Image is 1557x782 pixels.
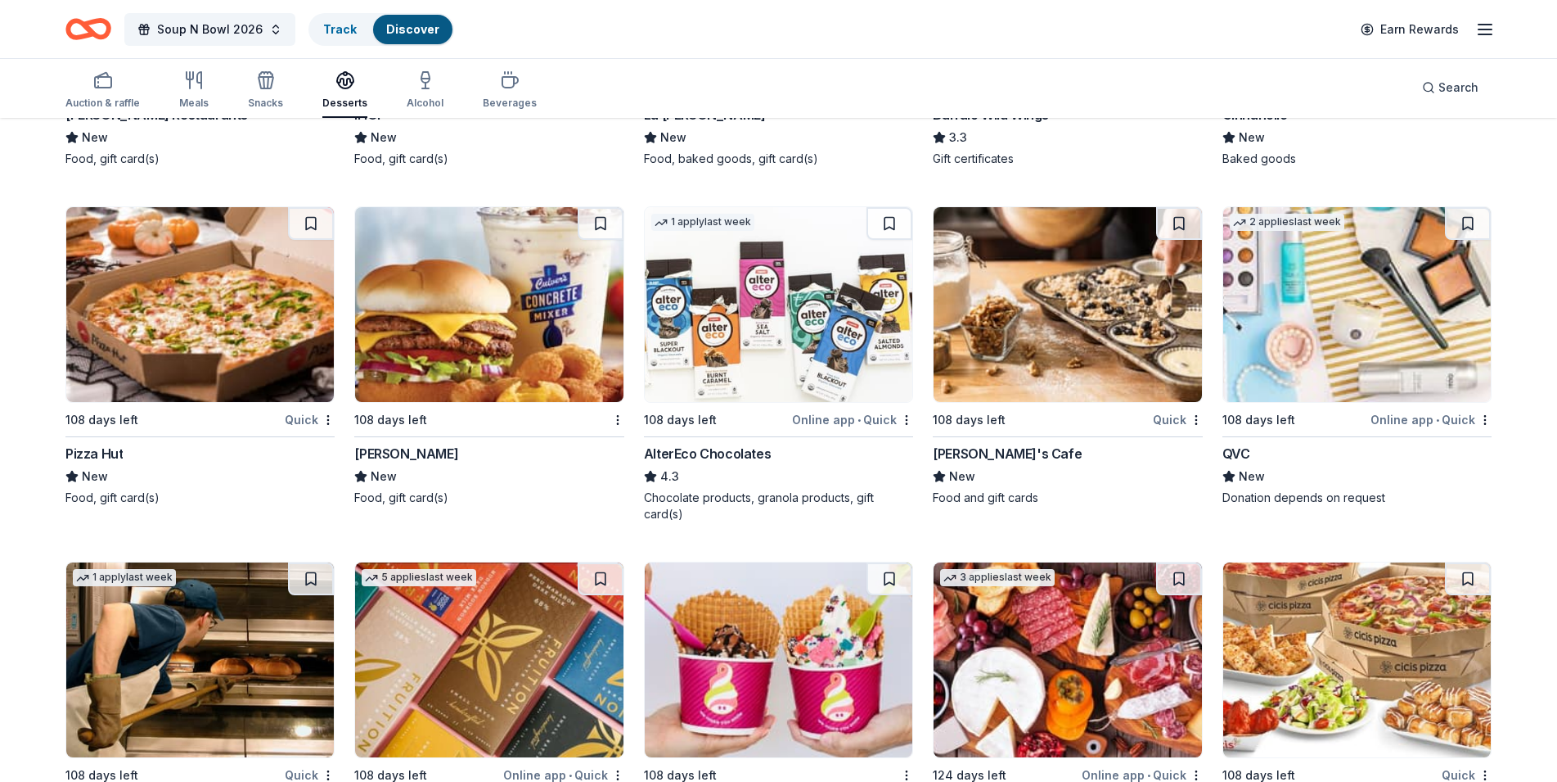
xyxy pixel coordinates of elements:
span: New [1239,128,1265,147]
img: Image for Cici's Pizza [1223,563,1491,757]
button: TrackDiscover [308,13,454,46]
span: • [1147,769,1150,782]
a: Track [323,22,357,36]
img: Image for Fruition Chocolate Works [355,563,623,757]
a: Image for Culver's 108 days left[PERSON_NAME]NewFood, gift card(s) [354,206,623,506]
button: Soup N Bowl 2026 [124,13,295,46]
div: Quick [285,409,335,430]
span: Soup N Bowl 2026 [157,20,263,39]
span: New [82,128,108,147]
span: New [82,467,108,486]
div: Beverages [483,97,537,110]
div: QVC [1222,444,1250,463]
div: Food, gift card(s) [65,151,335,167]
img: Image for The Chefs' Warehouse [934,563,1201,757]
span: New [371,467,397,486]
div: 108 days left [1222,410,1295,430]
div: 108 days left [644,410,717,430]
div: 3 applies last week [940,569,1055,586]
span: New [949,467,975,486]
div: Desserts [322,97,367,110]
div: 5 applies last week [362,569,476,586]
a: Earn Rewards [1351,15,1469,44]
div: Quick [1153,409,1203,430]
img: Image for QVC [1223,207,1491,402]
img: Image for AlterEco Chocolates [645,207,912,402]
img: Image for Pizza Hut [66,207,334,402]
div: Snacks [248,97,283,110]
a: Image for Mimi's Cafe108 days leftQuick[PERSON_NAME]'s CafeNewFood and gift cards [933,206,1202,506]
span: New [1239,467,1265,486]
span: • [569,769,572,782]
div: Donation depends on request [1222,490,1492,506]
div: AlterEco Chocolates [644,444,771,463]
a: Image for Pizza Hut108 days leftQuickPizza HutNewFood, gift card(s) [65,206,335,506]
button: Auction & raffle [65,64,140,118]
div: Chocolate products, granola products, gift card(s) [644,490,913,522]
div: [PERSON_NAME]'s Cafe [933,444,1082,463]
div: Food, gift card(s) [65,490,335,506]
span: 4.3 [660,467,679,486]
div: Food, gift card(s) [354,490,623,506]
div: 108 days left [354,410,427,430]
div: 108 days left [933,410,1006,430]
span: New [660,128,686,147]
div: Food, baked goods, gift card(s) [644,151,913,167]
div: Gift certificates [933,151,1202,167]
div: Food and gift cards [933,490,1202,506]
span: • [1436,414,1439,427]
div: Online app Quick [792,409,913,430]
button: Alcohol [407,64,443,118]
div: 108 days left [65,410,138,430]
div: [PERSON_NAME] [354,444,458,463]
div: Pizza Hut [65,444,123,463]
img: Image for Mimi's Cafe [934,207,1201,402]
div: 2 applies last week [1230,214,1344,231]
img: Image for Menchie's Frozen Yogurt [645,563,912,757]
button: Beverages [483,64,537,118]
a: Image for AlterEco Chocolates1 applylast week108 days leftOnline app•QuickAlterEco Chocolates4.3C... [644,206,913,522]
img: Image for Breadsmith [66,563,334,757]
a: Home [65,10,111,48]
button: Snacks [248,64,283,118]
div: Online app Quick [1370,409,1492,430]
div: Food, gift card(s) [354,151,623,167]
div: Baked goods [1222,151,1492,167]
a: Image for QVC2 applieslast week108 days leftOnline app•QuickQVCNewDonation depends on request [1222,206,1492,506]
button: Meals [179,64,209,118]
span: 3.3 [949,128,967,147]
div: 1 apply last week [651,214,754,231]
div: Meals [179,97,209,110]
span: New [371,128,397,147]
div: Alcohol [407,97,443,110]
div: Auction & raffle [65,97,140,110]
a: Discover [386,22,439,36]
button: Desserts [322,64,367,118]
button: Search [1409,71,1492,104]
span: Search [1438,78,1478,97]
span: • [857,414,861,427]
div: 1 apply last week [73,569,176,586]
img: Image for Culver's [355,207,623,402]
